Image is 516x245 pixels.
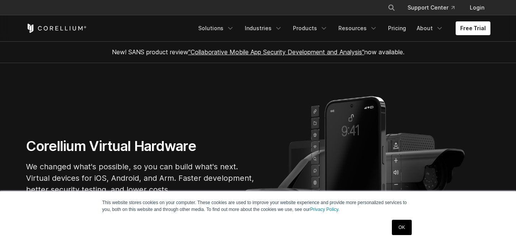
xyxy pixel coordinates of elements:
div: Navigation Menu [379,1,490,15]
a: Login [464,1,490,15]
span: New! SANS product review now available. [112,48,404,56]
a: Solutions [194,21,239,35]
a: Support Center [401,1,461,15]
a: OK [392,220,411,235]
button: Search [385,1,398,15]
a: Pricing [383,21,411,35]
a: "Collaborative Mobile App Security Development and Analysis" [188,48,364,56]
a: Products [288,21,332,35]
a: Resources [334,21,382,35]
p: We changed what's possible, so you can build what's next. Virtual devices for iOS, Android, and A... [26,161,255,195]
a: Corellium Home [26,24,87,33]
p: This website stores cookies on your computer. These cookies are used to improve your website expe... [102,199,414,213]
a: Privacy Policy. [310,207,340,212]
a: About [412,21,448,35]
a: Industries [240,21,287,35]
h1: Corellium Virtual Hardware [26,138,255,155]
a: Free Trial [456,21,490,35]
div: Navigation Menu [194,21,490,35]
